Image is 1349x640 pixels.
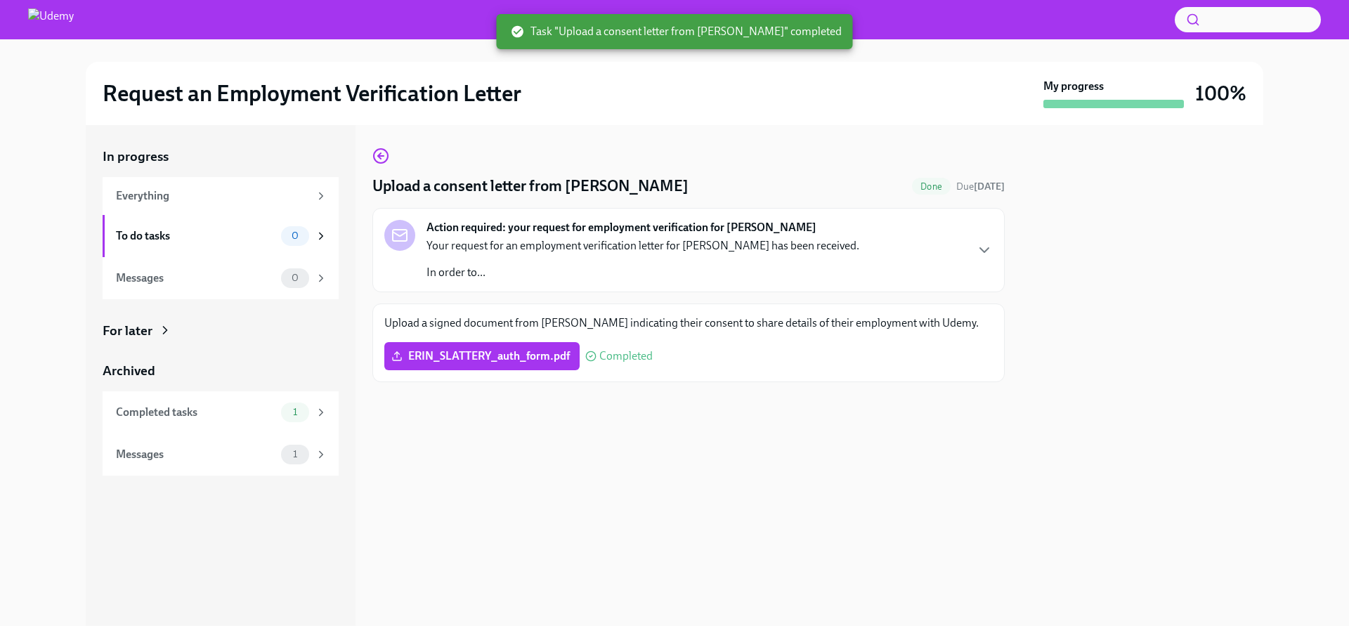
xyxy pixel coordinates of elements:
[116,188,309,204] div: Everything
[956,180,1005,193] span: October 9th, 2025 02:00
[384,315,993,331] p: Upload a signed document from [PERSON_NAME] indicating their consent to share details of their em...
[426,265,859,280] p: In order to...
[285,407,306,417] span: 1
[599,351,653,362] span: Completed
[394,349,570,363] span: ERIN_SLATTERY_auth_form.pdf
[384,342,580,370] label: ERIN_SLATTERY_auth_form.pdf
[426,238,859,254] p: Your request for an employment verification letter for [PERSON_NAME] has been received.
[511,24,842,39] span: Task "Upload a consent letter from [PERSON_NAME]" completed
[103,362,339,380] a: Archived
[283,273,307,283] span: 0
[103,177,339,215] a: Everything
[1195,81,1246,106] h3: 100%
[116,270,275,286] div: Messages
[116,405,275,420] div: Completed tasks
[283,230,307,241] span: 0
[426,220,816,235] strong: Action required: your request for employment verification for [PERSON_NAME]
[103,322,152,340] div: For later
[956,181,1005,192] span: Due
[103,391,339,433] a: Completed tasks1
[103,433,339,476] a: Messages1
[28,8,74,31] img: Udemy
[103,322,339,340] a: For later
[103,148,339,166] a: In progress
[285,449,306,459] span: 1
[372,176,689,197] h4: Upload a consent letter from [PERSON_NAME]
[103,215,339,257] a: To do tasks0
[103,257,339,299] a: Messages0
[116,447,275,462] div: Messages
[912,181,951,192] span: Done
[103,79,521,107] h2: Request an Employment Verification Letter
[1043,79,1104,94] strong: My progress
[116,228,275,244] div: To do tasks
[974,181,1005,192] strong: [DATE]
